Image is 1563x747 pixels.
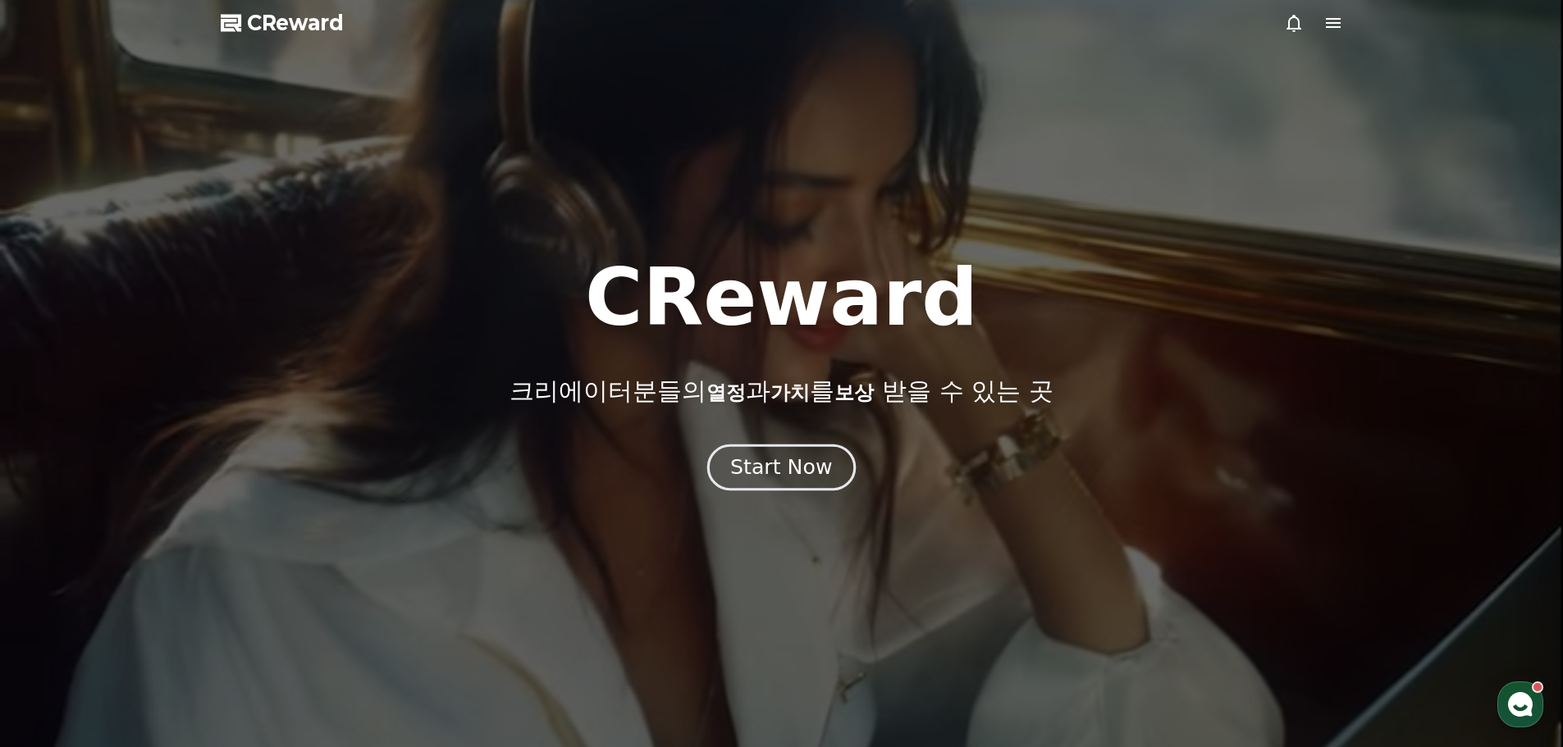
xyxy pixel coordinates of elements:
[254,544,273,558] span: 설정
[834,381,874,404] span: 보상
[108,520,212,561] a: 대화
[706,381,746,404] span: 열정
[52,544,62,558] span: 홈
[730,453,832,481] div: Start Now
[150,545,170,558] span: 대화
[711,462,852,477] a: Start Now
[585,258,978,337] h1: CReward
[707,444,856,490] button: Start Now
[221,10,344,36] a: CReward
[5,520,108,561] a: 홈
[770,381,810,404] span: 가치
[212,520,315,561] a: 설정
[247,10,344,36] span: CReward
[510,376,1053,406] p: 크리에이터분들의 과 를 받을 수 있는 곳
